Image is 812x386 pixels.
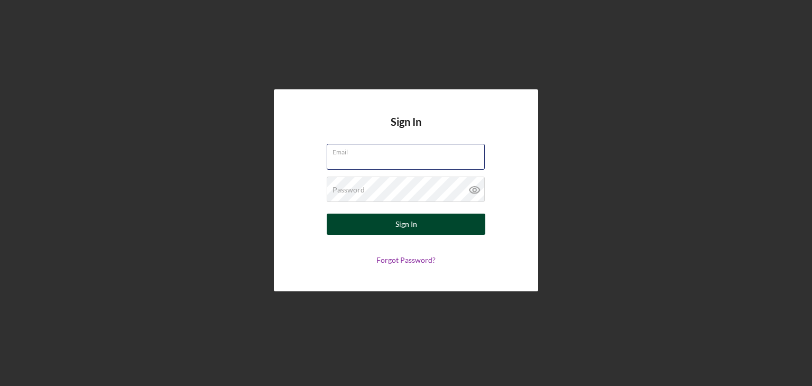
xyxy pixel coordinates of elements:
[333,186,365,194] label: Password
[333,144,485,156] label: Email
[327,214,485,235] button: Sign In
[376,255,436,264] a: Forgot Password?
[391,116,421,144] h4: Sign In
[395,214,417,235] div: Sign In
